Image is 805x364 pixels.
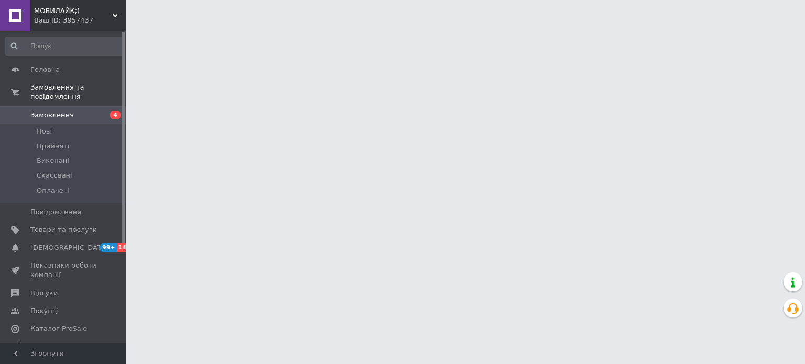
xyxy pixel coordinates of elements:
span: Відгуки [30,289,58,298]
span: Оплачені [37,186,70,195]
span: 99+ [100,243,117,252]
span: МОБИЛАЙК;) [34,6,113,16]
span: Замовлення [30,111,74,120]
span: Аналітика [30,342,67,351]
span: Покупці [30,306,59,316]
span: Головна [30,65,60,74]
span: Виконані [37,156,69,166]
span: 4 [110,111,121,119]
input: Пошук [5,37,124,56]
span: Каталог ProSale [30,324,87,334]
span: Скасовані [37,171,72,180]
span: Показники роботи компанії [30,261,97,280]
span: Товари та послуги [30,225,97,235]
span: Повідомлення [30,207,81,217]
span: Нові [37,127,52,136]
span: Замовлення та повідомлення [30,83,126,102]
div: Ваш ID: 3957437 [34,16,126,25]
span: [DEMOGRAPHIC_DATA] [30,243,108,252]
span: 14 [117,243,129,252]
span: Прийняті [37,141,69,151]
